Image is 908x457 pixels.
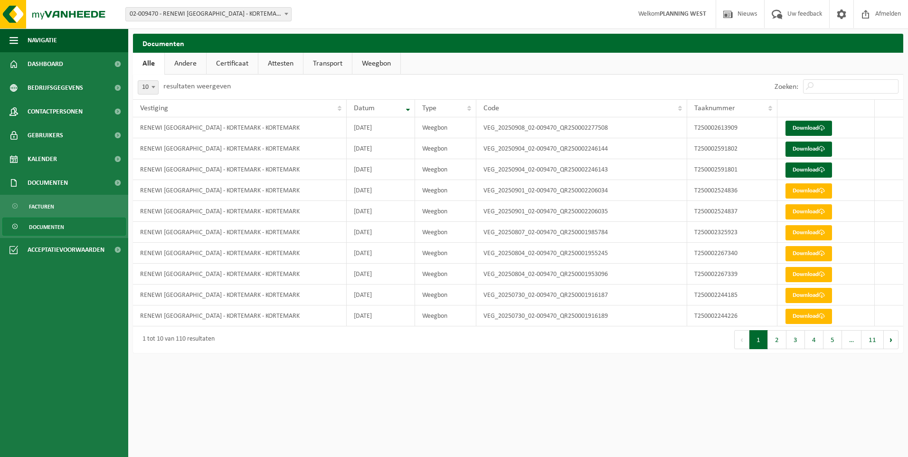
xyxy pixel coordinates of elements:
[687,117,777,138] td: T250002613909
[687,243,777,264] td: T250002267340
[28,52,63,76] span: Dashboard
[2,218,126,236] a: Documenten
[734,330,749,349] button: Previous
[133,305,347,326] td: RENEWI [GEOGRAPHIC_DATA] - KORTEMARK - KORTEMARK
[415,159,476,180] td: Weegbon
[476,243,687,264] td: VEG_20250804_02-009470_QR250001955245
[133,159,347,180] td: RENEWI [GEOGRAPHIC_DATA] - KORTEMARK - KORTEMARK
[28,29,57,52] span: Navigatie
[347,243,416,264] td: [DATE]
[422,105,436,112] span: Type
[823,330,842,349] button: 5
[785,288,832,303] a: Download
[29,198,54,216] span: Facturen
[140,105,168,112] span: Vestiging
[483,105,499,112] span: Code
[785,142,832,157] a: Download
[133,180,347,201] td: RENEWI [GEOGRAPHIC_DATA] - KORTEMARK - KORTEMARK
[687,305,777,326] td: T250002244226
[347,117,416,138] td: [DATE]
[476,305,687,326] td: VEG_20250730_02-009470_QR250001916189
[415,285,476,305] td: Weegbon
[476,138,687,159] td: VEG_20250904_02-009470_QR250002246144
[687,285,777,305] td: T250002244185
[415,305,476,326] td: Weegbon
[805,330,823,349] button: 4
[415,117,476,138] td: Weegbon
[126,8,291,21] span: 02-009470 - RENEWI BELGIUM - KORTEMARK - KORTEMARK
[476,117,687,138] td: VEG_20250908_02-009470_QR250002277508
[28,171,68,195] span: Documenten
[347,305,416,326] td: [DATE]
[133,138,347,159] td: RENEWI [GEOGRAPHIC_DATA] - KORTEMARK - KORTEMARK
[476,222,687,243] td: VEG_20250807_02-009470_QR250001985784
[861,330,884,349] button: 11
[138,81,158,94] span: 10
[347,264,416,285] td: [DATE]
[785,246,832,261] a: Download
[133,117,347,138] td: RENEWI [GEOGRAPHIC_DATA] - KORTEMARK - KORTEMARK
[687,159,777,180] td: T250002591801
[768,330,786,349] button: 2
[687,180,777,201] td: T250002524836
[476,180,687,201] td: VEG_20250901_02-009470_QR250002206034
[258,53,303,75] a: Attesten
[785,267,832,282] a: Download
[133,34,903,52] h2: Documenten
[785,309,832,324] a: Download
[687,201,777,222] td: T250002524837
[884,330,899,349] button: Next
[28,147,57,171] span: Kalender
[28,76,83,100] span: Bedrijfsgegevens
[476,201,687,222] td: VEG_20250901_02-009470_QR250002206035
[133,53,164,75] a: Alle
[660,10,706,18] strong: PLANNING WEST
[476,285,687,305] td: VEG_20250730_02-009470_QR250001916187
[687,138,777,159] td: T250002591802
[785,162,832,178] a: Download
[347,285,416,305] td: [DATE]
[749,330,768,349] button: 1
[125,7,292,21] span: 02-009470 - RENEWI BELGIUM - KORTEMARK - KORTEMARK
[28,100,83,124] span: Contactpersonen
[842,330,861,349] span: …
[476,264,687,285] td: VEG_20250804_02-009470_QR250001953096
[785,204,832,219] a: Download
[347,201,416,222] td: [DATE]
[775,83,798,91] label: Zoeken:
[28,124,63,147] span: Gebruikers
[28,238,104,262] span: Acceptatievoorwaarden
[352,53,400,75] a: Weegbon
[415,201,476,222] td: Weegbon
[415,180,476,201] td: Weegbon
[785,121,832,136] a: Download
[133,264,347,285] td: RENEWI [GEOGRAPHIC_DATA] - KORTEMARK - KORTEMARK
[354,105,375,112] span: Datum
[163,83,231,90] label: resultaten weergeven
[207,53,258,75] a: Certificaat
[785,183,832,199] a: Download
[347,180,416,201] td: [DATE]
[687,222,777,243] td: T250002325923
[786,330,805,349] button: 3
[347,159,416,180] td: [DATE]
[415,264,476,285] td: Weegbon
[165,53,206,75] a: Andere
[694,105,735,112] span: Taaknummer
[347,138,416,159] td: [DATE]
[476,159,687,180] td: VEG_20250904_02-009470_QR250002246143
[415,243,476,264] td: Weegbon
[133,201,347,222] td: RENEWI [GEOGRAPHIC_DATA] - KORTEMARK - KORTEMARK
[133,243,347,264] td: RENEWI [GEOGRAPHIC_DATA] - KORTEMARK - KORTEMARK
[133,222,347,243] td: RENEWI [GEOGRAPHIC_DATA] - KORTEMARK - KORTEMARK
[2,197,126,215] a: Facturen
[687,264,777,285] td: T250002267339
[347,222,416,243] td: [DATE]
[138,80,159,95] span: 10
[138,331,215,348] div: 1 tot 10 van 110 resultaten
[415,222,476,243] td: Weegbon
[415,138,476,159] td: Weegbon
[29,218,64,236] span: Documenten
[133,285,347,305] td: RENEWI [GEOGRAPHIC_DATA] - KORTEMARK - KORTEMARK
[785,225,832,240] a: Download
